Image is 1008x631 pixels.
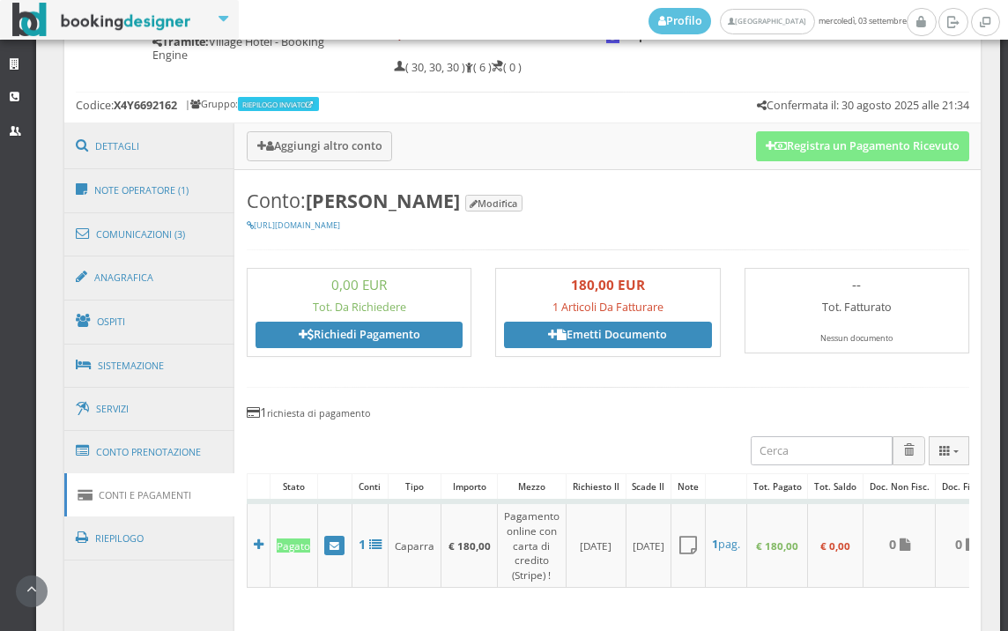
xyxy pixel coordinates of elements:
[277,538,310,553] div: Pagato
[626,501,671,588] td: [DATE]
[567,501,626,588] td: [DATE]
[497,501,566,588] td: Pagamento online con carta di credito (Stripe) !
[712,538,740,551] a: 1pag.
[747,474,808,499] div: Tot. Pagato
[64,299,235,345] a: Ospiti
[256,322,463,348] a: Richiedi Pagamento
[359,537,382,552] a: 1
[185,99,321,110] h6: | Gruppo:
[359,536,366,553] b: 1
[753,301,960,314] h5: Tot. Fatturato
[256,277,463,293] h3: 0,00 EUR
[247,219,340,231] a: [URL][DOMAIN_NAME]
[504,301,711,314] h5: 1 Articoli Da Fatturare
[712,538,740,551] h5: pag.
[64,167,235,213] a: Note Operatore (1)
[720,9,814,34] a: [GEOGRAPHIC_DATA]
[929,436,969,465] div: Colonne
[242,100,316,109] a: RIEPILOGO INVIATO
[465,195,523,212] button: Modifica
[64,255,235,301] a: Anagrafica
[955,536,962,553] b: 0
[64,429,235,475] a: Conto Prenotazione
[64,212,235,257] a: Comunicazioni (3)
[256,301,463,314] h5: Tot. Da Richiedere
[649,8,712,34] a: Profilo
[626,474,671,499] div: Scade il
[649,8,907,34] span: mercoledì, 03 settembre
[671,474,705,499] div: Note
[571,276,645,293] b: 180,00 EUR
[64,387,235,432] a: Servizi
[76,99,177,112] h5: Codice:
[936,474,996,499] div: Doc. Fiscali
[247,189,969,212] h3: Conto:
[751,436,893,465] input: Cerca
[64,516,235,561] a: Riepilogo
[756,538,798,553] b: € 180,00
[352,474,388,499] div: Conti
[271,474,316,499] div: Stato
[757,99,969,112] h5: Confermata il: 30 agosto 2025 alle 21:34
[441,474,496,499] div: Importo
[152,34,209,49] b: Tramite:
[152,35,334,62] h5: Village Hotel - Booking Engine
[247,131,393,160] button: Aggiungi altro conto
[394,61,522,74] h5: ( 30, 30, 30 ) ( 6 ) ( 0 )
[567,474,626,499] div: Richiesto il
[712,537,718,552] b: 1
[64,473,235,517] a: Conti e Pagamenti
[753,333,960,345] div: Nessun documento
[929,436,969,465] button: Columns
[498,474,566,499] div: Mezzo
[388,501,441,588] td: Caparra
[64,123,235,169] a: Dettagli
[889,536,896,553] b: 0
[64,343,235,389] a: Sistemazione
[820,538,850,553] b: € 0,00
[267,406,370,419] small: richiesta di pagamento
[756,131,969,161] button: Registra un Pagamento Ricevuto
[306,188,460,213] b: [PERSON_NAME]
[247,405,969,419] h4: 1
[753,277,960,293] h3: --
[863,474,936,499] div: Doc. Non Fisc.
[504,322,711,348] a: Emetti Documento
[448,538,491,553] b: € 180,00
[389,474,441,499] div: Tipo
[12,3,191,37] img: BookingDesigner.com
[114,98,177,113] b: X4Y6692162
[808,474,863,499] div: Tot. Saldo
